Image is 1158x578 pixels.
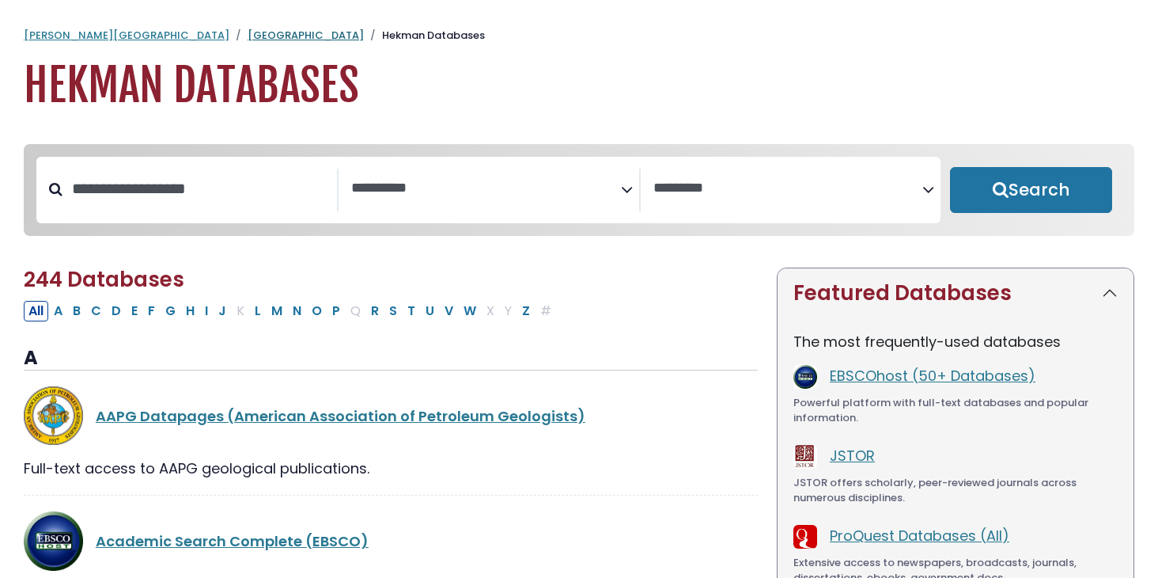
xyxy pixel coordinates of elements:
[384,301,402,321] button: Filter Results S
[950,167,1112,213] button: Submit for Search Results
[181,301,199,321] button: Filter Results H
[778,268,1133,318] button: Featured Databases
[793,475,1118,506] div: JSTOR offers scholarly, peer-reviewed journals across numerous disciplines.
[214,301,231,321] button: Filter Results J
[288,301,306,321] button: Filter Results N
[62,176,337,202] input: Search database by title or keyword
[24,265,184,294] span: 244 Databases
[96,531,369,551] a: Academic Search Complete (EBSCO)
[793,395,1118,426] div: Powerful platform with full-text databases and popular information.
[351,181,621,197] textarea: Search
[200,301,213,321] button: Filter Results I
[440,301,458,321] button: Filter Results V
[366,301,384,321] button: Filter Results R
[24,301,48,321] button: All
[307,301,327,321] button: Filter Results O
[327,301,345,321] button: Filter Results P
[96,406,585,426] a: AAPG Datapages (American Association of Petroleum Geologists)
[403,301,420,321] button: Filter Results T
[107,301,126,321] button: Filter Results D
[653,181,923,197] textarea: Search
[24,28,229,43] a: [PERSON_NAME][GEOGRAPHIC_DATA]
[161,301,180,321] button: Filter Results G
[364,28,485,44] li: Hekman Databases
[248,28,364,43] a: [GEOGRAPHIC_DATA]
[24,59,1134,112] h1: Hekman Databases
[830,446,875,466] a: JSTOR
[143,301,160,321] button: Filter Results F
[127,301,142,321] button: Filter Results E
[267,301,287,321] button: Filter Results M
[24,347,758,371] h3: A
[421,301,439,321] button: Filter Results U
[459,301,481,321] button: Filter Results W
[24,458,758,479] div: Full-text access to AAPG geological publications.
[250,301,266,321] button: Filter Results L
[49,301,67,321] button: Filter Results A
[24,300,558,320] div: Alpha-list to filter by first letter of database name
[24,28,1134,44] nav: breadcrumb
[830,526,1009,546] a: ProQuest Databases (All)
[68,301,85,321] button: Filter Results B
[24,144,1134,236] nav: Search filters
[793,331,1118,352] p: The most frequently-used databases
[517,301,535,321] button: Filter Results Z
[830,366,1035,386] a: EBSCOhost (50+ Databases)
[86,301,106,321] button: Filter Results C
